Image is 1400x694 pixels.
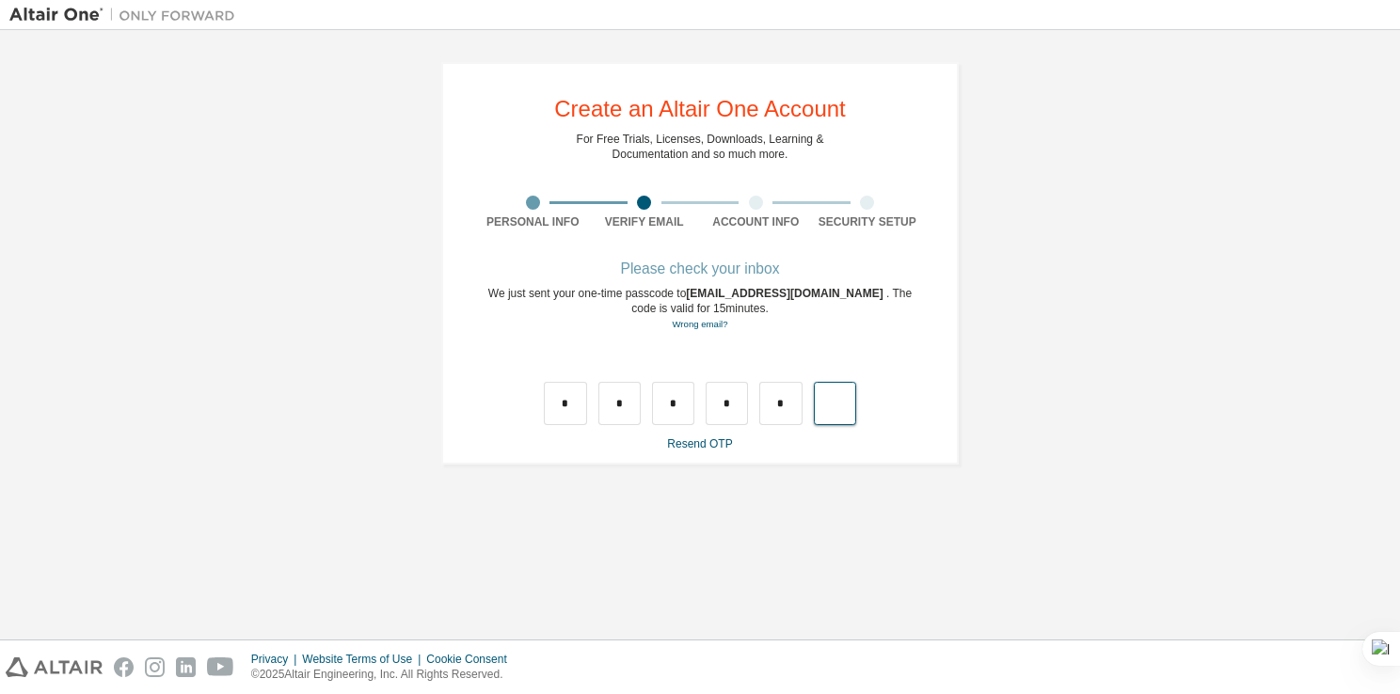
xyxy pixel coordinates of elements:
img: facebook.svg [114,657,134,677]
img: youtube.svg [207,657,234,677]
a: Resend OTP [667,437,732,450]
p: © 2025 Altair Engineering, Inc. All Rights Reserved. [251,667,518,683]
img: linkedin.svg [176,657,196,677]
a: Go back to the registration form [672,319,727,329]
img: altair_logo.svg [6,657,103,677]
span: [EMAIL_ADDRESS][DOMAIN_NAME] [686,287,886,300]
div: Create an Altair One Account [554,98,846,120]
div: Verify Email [589,214,701,229]
img: Altair One [9,6,245,24]
div: Privacy [251,652,302,667]
div: Personal Info [477,214,589,229]
div: Account Info [700,214,812,229]
div: We just sent your one-time passcode to . The code is valid for 15 minutes. [477,286,923,332]
div: Security Setup [812,214,924,229]
img: instagram.svg [145,657,165,677]
div: Please check your inbox [477,263,923,275]
div: Cookie Consent [426,652,517,667]
div: Website Terms of Use [302,652,426,667]
div: For Free Trials, Licenses, Downloads, Learning & Documentation and so much more. [577,132,824,162]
